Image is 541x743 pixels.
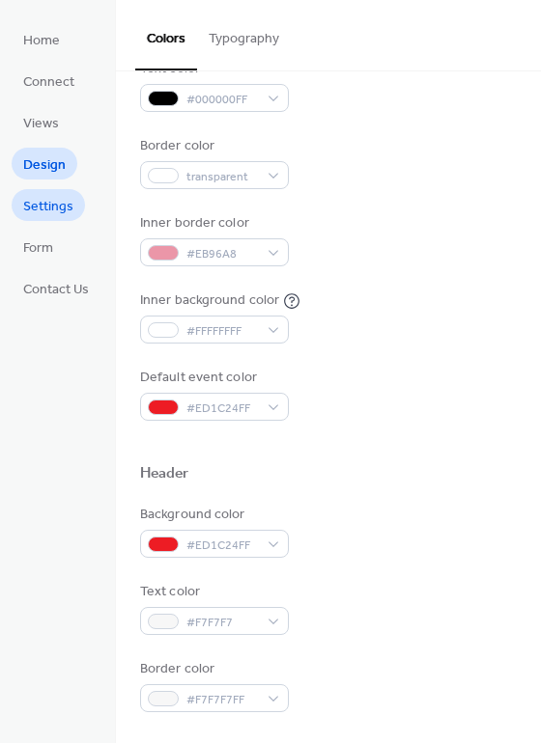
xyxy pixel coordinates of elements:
[186,90,258,110] span: #000000FF
[12,272,100,304] a: Contact Us
[12,23,71,55] a: Home
[186,536,258,556] span: #ED1C24FF
[186,321,258,342] span: #FFFFFFFF
[140,290,279,311] div: Inner background color
[23,238,53,259] span: Form
[12,189,85,221] a: Settings
[140,368,285,388] div: Default event color
[23,114,59,134] span: Views
[140,213,285,234] div: Inner border color
[186,690,258,710] span: #F7F7F7FF
[23,31,60,51] span: Home
[140,464,189,484] div: Header
[23,197,73,217] span: Settings
[23,280,89,300] span: Contact Us
[140,136,285,156] div: Border color
[23,72,74,93] span: Connect
[186,244,258,264] span: #EB96A8
[12,106,71,138] a: Views
[12,231,65,262] a: Form
[12,65,86,96] a: Connect
[23,155,66,176] span: Design
[186,399,258,419] span: #ED1C24FF
[186,613,258,633] span: #F7F7F7
[12,148,77,179] a: Design
[140,505,285,525] div: Background color
[140,59,285,79] div: Text color
[140,582,285,602] div: Text color
[140,659,285,679] div: Border color
[186,167,258,187] span: transparent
